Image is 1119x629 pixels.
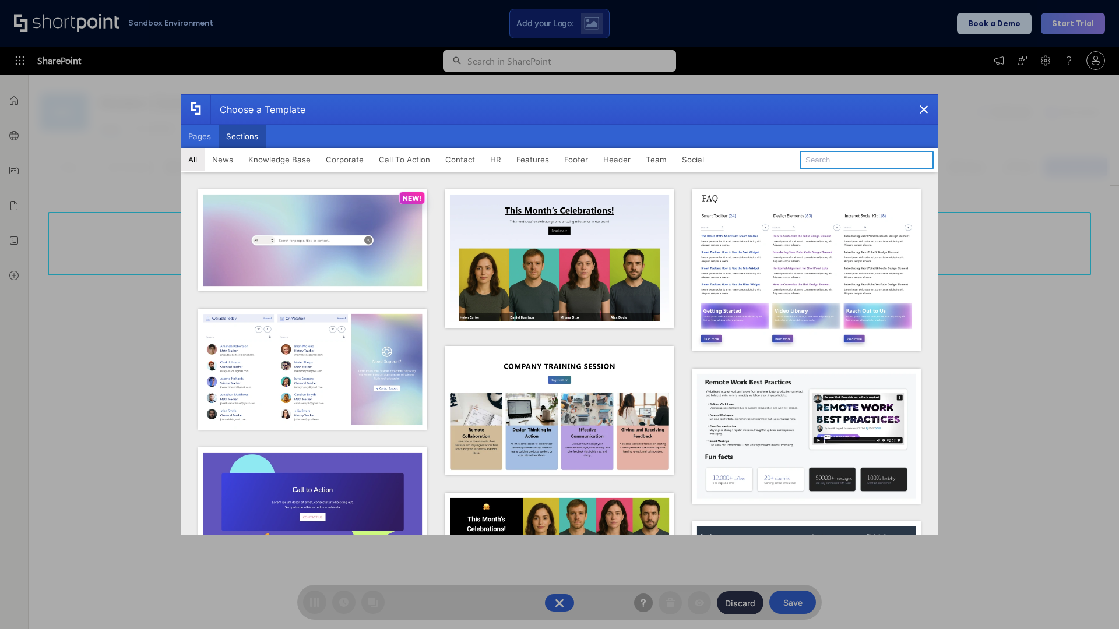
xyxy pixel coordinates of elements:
[800,151,934,169] input: Search
[674,148,712,171] button: Social
[638,148,674,171] button: Team
[318,148,371,171] button: Corporate
[438,148,483,171] button: Contact
[181,148,205,171] button: All
[371,148,438,171] button: Call To Action
[210,95,305,124] div: Choose a Template
[181,125,219,148] button: Pages
[509,148,557,171] button: Features
[181,94,938,535] div: template selector
[596,148,638,171] button: Header
[241,148,318,171] button: Knowledge Base
[557,148,596,171] button: Footer
[219,125,266,148] button: Sections
[205,148,241,171] button: News
[403,194,421,203] p: NEW!
[483,148,509,171] button: HR
[1061,573,1119,629] iframe: Chat Widget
